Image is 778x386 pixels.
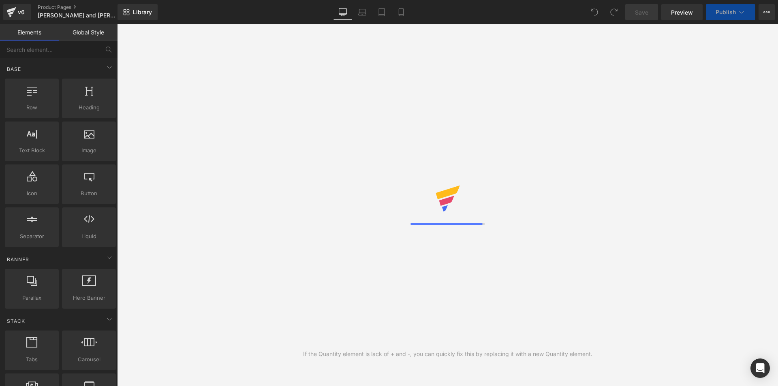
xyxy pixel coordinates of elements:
span: Icon [7,189,56,198]
span: Button [64,189,113,198]
span: Hero Banner [64,294,113,302]
div: v6 [16,7,26,17]
span: Separator [7,232,56,241]
span: Preview [671,8,693,17]
a: Laptop [353,4,372,20]
button: Undo [586,4,603,20]
div: If the Quantity element is lack of + and -, you can quickly fix this by replacing it with a new Q... [303,350,592,358]
button: Redo [606,4,622,20]
span: Publish [716,9,736,15]
span: Carousel [64,355,113,364]
span: Liquid [64,232,113,241]
span: Stack [6,317,26,325]
span: Banner [6,256,30,263]
span: Parallax [7,294,56,302]
span: Image [64,146,113,155]
button: More [759,4,775,20]
span: Heading [64,103,113,112]
a: Desktop [333,4,353,20]
a: Product Pages [38,4,131,11]
a: v6 [3,4,31,20]
span: Save [635,8,648,17]
a: Global Style [59,24,118,41]
a: New Library [118,4,158,20]
span: Library [133,9,152,16]
a: Mobile [391,4,411,20]
span: Base [6,65,22,73]
a: Tablet [372,4,391,20]
span: Tabs [7,355,56,364]
span: Text Block [7,146,56,155]
button: Publish [706,4,755,20]
a: Preview [661,4,703,20]
div: Open Intercom Messenger [750,358,770,378]
span: Row [7,103,56,112]
span: [PERSON_NAME] and [PERSON_NAME] Thermal Flask [38,12,115,19]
